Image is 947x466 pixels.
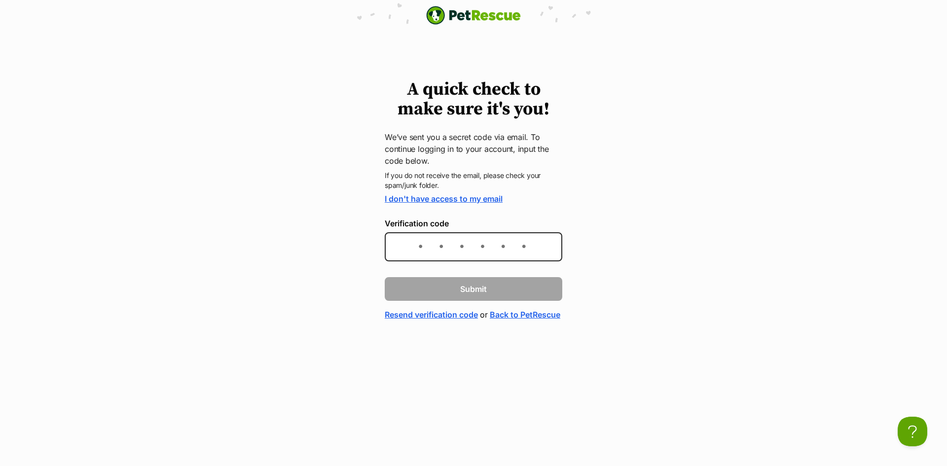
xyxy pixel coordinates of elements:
[385,232,562,261] input: Enter the 6-digit verification code sent to your device
[460,283,487,295] span: Submit
[385,194,503,204] a: I don't have access to my email
[385,309,478,321] a: Resend verification code
[385,171,562,190] p: If you do not receive the email, please check your spam/junk folder.
[490,309,560,321] a: Back to PetRescue
[480,309,488,321] span: or
[385,277,562,301] button: Submit
[898,417,927,446] iframe: Help Scout Beacon - Open
[426,6,521,25] a: PetRescue
[426,6,521,25] img: logo-e224e6f780fb5917bec1dbf3a21bbac754714ae5b6737aabdf751b685950b380.svg
[385,219,562,228] label: Verification code
[385,80,562,119] h1: A quick check to make sure it's you!
[385,131,562,167] p: We’ve sent you a secret code via email. To continue logging in to your account, input the code be...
